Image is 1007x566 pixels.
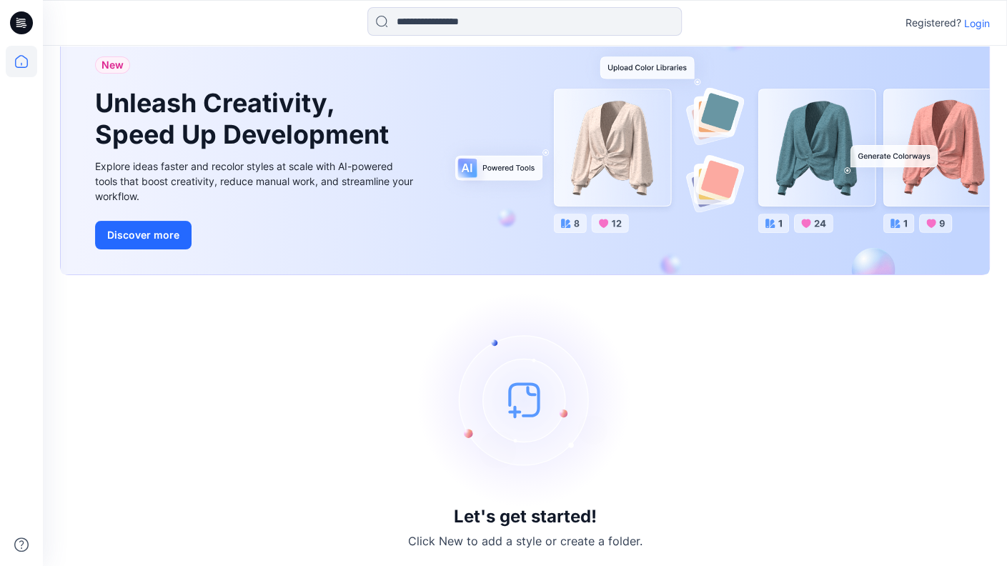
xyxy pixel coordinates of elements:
[906,14,961,31] p: Registered?
[964,16,990,31] p: Login
[454,507,597,527] h3: Let's get started!
[95,88,395,149] h1: Unleash Creativity, Speed Up Development
[95,159,417,204] div: Explore ideas faster and recolor styles at scale with AI-powered tools that boost creativity, red...
[408,532,643,550] p: Click New to add a style or create a folder.
[95,221,417,249] a: Discover more
[418,292,633,507] img: empty-state-image.svg
[95,221,192,249] button: Discover more
[101,56,124,74] span: New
